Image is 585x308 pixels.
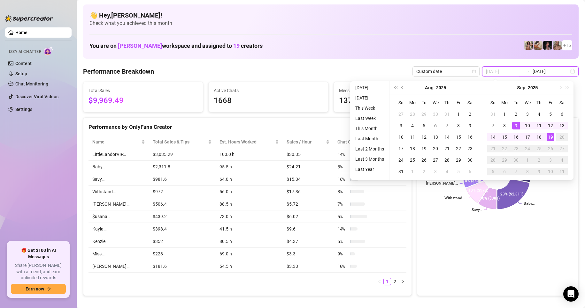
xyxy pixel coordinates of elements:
div: 19 [420,145,428,152]
td: 2025-08-28 [441,154,453,166]
button: right [399,278,406,285]
li: Next Page [399,278,406,285]
div: 29 [501,156,508,164]
td: 2025-10-01 [522,154,533,166]
img: Baby (@babyyyybellaa) [543,41,552,50]
div: 16 [512,133,520,141]
td: 2025-10-07 [510,166,522,177]
td: $972 [149,186,216,198]
div: 10 [547,168,554,175]
div: 31 [397,168,405,175]
td: 100.0 h [216,148,283,161]
span: Total Sales [89,87,198,94]
td: 2025-08-20 [430,143,441,154]
div: 27 [558,145,566,152]
td: 2025-08-27 [430,154,441,166]
div: 7 [489,122,497,129]
td: 2025-08-26 [418,154,430,166]
span: $9,969.49 [89,95,198,107]
li: Last Week [353,114,387,122]
div: 19 [547,133,554,141]
th: Fr [545,97,556,108]
div: 10 [524,122,531,129]
li: 2 [391,278,399,285]
div: 8 [455,122,462,129]
td: Miss… [89,248,149,260]
td: 2025-09-18 [533,131,545,143]
th: Sales / Hour [283,136,334,148]
a: Settings [15,107,32,112]
td: 2025-09-02 [418,166,430,177]
span: 14 % [337,225,348,232]
td: $228 [149,248,216,260]
div: 4 [443,168,451,175]
h4: 👋 Hey, [PERSON_NAME] ! [89,11,572,20]
td: $15.34 [283,173,334,186]
div: 14 [489,133,497,141]
td: Baby… [89,161,149,173]
div: 28 [409,110,416,118]
td: 2025-09-19 [545,131,556,143]
input: Start date [486,68,522,75]
text: Savy… [472,208,482,212]
th: Total Sales & Tips [149,136,216,148]
td: $352 [149,235,216,248]
div: 18 [535,133,543,141]
td: $506.4 [149,198,216,210]
span: Sales / Hour [287,138,325,145]
span: Earn now [26,286,44,291]
td: $398.4 [149,223,216,235]
td: 95.5 h [216,161,283,173]
div: 5 [547,110,554,118]
td: $usana… [89,210,149,223]
div: 28 [443,156,451,164]
li: Last Year [353,165,387,173]
th: Mo [407,97,418,108]
td: 2025-09-01 [499,108,510,120]
td: 2025-08-06 [430,120,441,131]
td: 2025-09-03 [430,166,441,177]
td: 2025-09-15 [499,131,510,143]
td: 2025-09-25 [533,143,545,154]
div: 3 [397,122,405,129]
span: calendar [472,70,476,73]
td: Withstand… [89,186,149,198]
td: 2025-08-01 [453,108,464,120]
div: 11 [535,122,543,129]
div: 4 [535,110,543,118]
div: 26 [420,156,428,164]
span: arrow-right [47,287,51,291]
td: 2025-08-31 [487,108,499,120]
a: Content [15,61,32,66]
li: This Week [353,104,387,112]
td: 80.5 h [216,235,283,248]
div: 2 [512,110,520,118]
td: 2025-09-30 [510,154,522,166]
div: 5 [455,168,462,175]
span: 5 % [337,213,348,220]
div: 6 [466,168,474,175]
div: 25 [535,145,543,152]
button: Choose a year [528,81,538,94]
div: 23 [512,145,520,152]
td: 2025-09-22 [499,143,510,154]
td: $5.72 [283,198,334,210]
div: 30 [466,156,474,164]
button: Last year (Control + left) [392,81,399,94]
td: 2025-09-20 [556,131,568,143]
div: 6 [432,122,439,129]
td: 64.0 h [216,173,283,186]
td: 2025-09-03 [522,108,533,120]
td: 2025-09-06 [464,166,476,177]
th: Tu [510,97,522,108]
div: 21 [443,145,451,152]
td: 2025-09-12 [545,120,556,131]
div: 5 [420,122,428,129]
td: 2025-08-31 [395,166,407,177]
td: 2025-08-29 [453,154,464,166]
td: 2025-09-21 [487,143,499,154]
img: AI Chatter [44,46,54,55]
td: 2025-07-30 [430,108,441,120]
td: Savy… [89,173,149,186]
div: 17 [524,133,531,141]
